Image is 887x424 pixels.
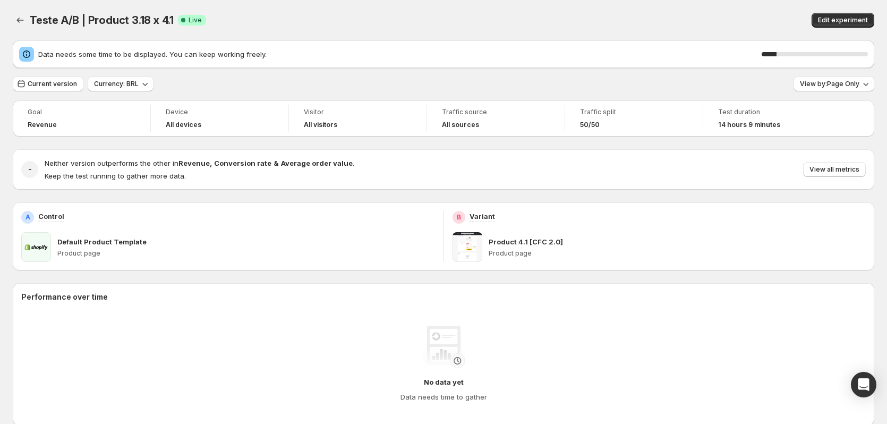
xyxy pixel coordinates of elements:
[422,326,465,368] img: No data yet
[803,162,866,177] button: View all metrics
[304,121,337,129] h4: All visitors
[442,108,550,116] span: Traffic source
[57,236,147,247] p: Default Product Template
[13,77,83,91] button: Current version
[851,372,876,397] div: Open Intercom Messenger
[189,16,202,24] span: Live
[718,107,826,130] a: Test duration14 hours 9 minutes
[489,236,563,247] p: Product 4.1 [CFC 2.0]
[28,80,77,88] span: Current version
[818,16,868,24] span: Edit experiment
[580,107,688,130] a: Traffic split50/50
[281,159,353,167] strong: Average order value
[470,211,495,222] p: Variant
[809,165,859,174] span: View all metrics
[21,292,866,302] h2: Performance over time
[453,232,482,262] img: Product 4.1 [CFC 2.0]
[21,232,51,262] img: Default Product Template
[489,249,866,258] p: Product page
[442,121,479,129] h4: All sources
[28,121,57,129] span: Revenue
[38,49,762,60] span: Data needs some time to be displayed. You can keep working freely.
[400,392,487,402] h4: Data needs time to gather
[210,159,212,167] strong: ,
[45,172,186,180] span: Keep the test running to gather more data.
[812,13,874,28] button: Edit experiment
[25,213,30,222] h2: A
[442,107,550,130] a: Traffic sourceAll sources
[718,121,780,129] span: 14 hours 9 minutes
[178,159,210,167] strong: Revenue
[166,108,274,116] span: Device
[88,77,153,91] button: Currency: BRL
[28,164,32,175] h2: -
[166,121,201,129] h4: All devices
[304,108,412,116] span: Visitor
[30,14,174,27] span: Teste A/B | Product 3.18 x 4.1
[94,80,139,88] span: Currency: BRL
[28,108,135,116] span: Goal
[57,249,435,258] p: Product page
[304,107,412,130] a: VisitorAll visitors
[794,77,874,91] button: View by:Page Only
[166,107,274,130] a: DeviceAll devices
[274,159,279,167] strong: &
[45,159,354,167] span: Neither version outperforms the other in .
[580,121,600,129] span: 50/50
[800,80,859,88] span: View by: Page Only
[214,159,271,167] strong: Conversion rate
[28,107,135,130] a: GoalRevenue
[457,213,461,222] h2: B
[13,13,28,28] button: Back
[718,108,826,116] span: Test duration
[580,108,688,116] span: Traffic split
[424,377,464,387] h4: No data yet
[38,211,64,222] p: Control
